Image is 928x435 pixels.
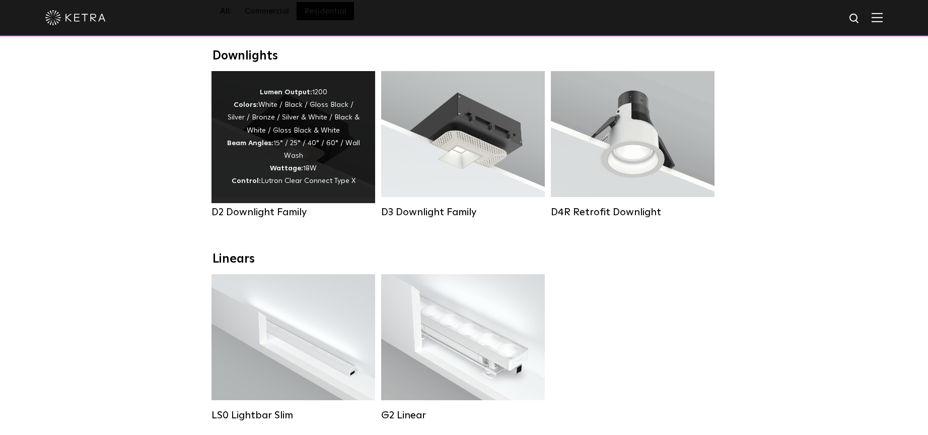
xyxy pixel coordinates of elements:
a: G2 Linear Lumen Output:400 / 700 / 1000Colors:WhiteBeam Angles:Flood / [GEOGRAPHIC_DATA] / Narrow... [381,274,545,421]
div: D4R Retrofit Downlight [551,206,715,218]
strong: Control: [232,177,261,184]
img: search icon [848,13,861,25]
div: G2 Linear [381,409,545,421]
a: D3 Downlight Family Lumen Output:700 / 900 / 1100Colors:White / Black / Silver / Bronze / Paintab... [381,71,545,218]
div: 1200 White / Black / Gloss Black / Silver / Bronze / Silver & White / Black & White / Gloss Black... [227,86,360,188]
strong: Wattage: [270,165,303,172]
strong: Lumen Output: [260,89,312,96]
div: D2 Downlight Family [211,206,375,218]
a: D4R Retrofit Downlight Lumen Output:800Colors:White / BlackBeam Angles:15° / 25° / 40° / 60°Watta... [551,71,715,218]
img: Hamburger%20Nav.svg [872,13,883,22]
div: LS0 Lightbar Slim [211,409,375,421]
div: Linears [212,252,716,267]
strong: Beam Angles: [227,140,273,147]
span: Lutron Clear Connect Type X [261,177,355,184]
a: LS0 Lightbar Slim Lumen Output:200 / 350Colors:White / BlackControl:X96 Controller [211,274,375,421]
a: D2 Downlight Family Lumen Output:1200Colors:White / Black / Gloss Black / Silver / Bronze / Silve... [211,71,375,218]
strong: Colors: [234,101,258,108]
div: D3 Downlight Family [381,206,545,218]
img: ketra-logo-2019-white [45,10,106,25]
div: Downlights [212,49,716,64]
